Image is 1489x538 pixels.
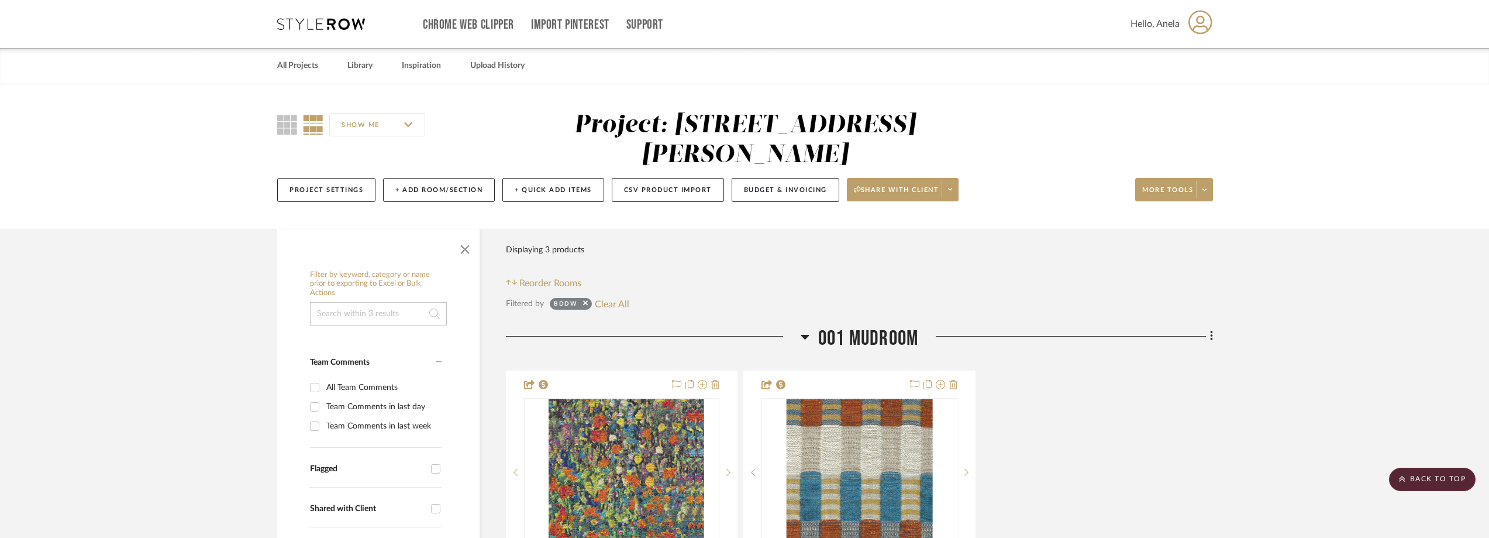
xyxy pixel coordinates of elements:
[310,464,425,474] div: Flagged
[554,300,577,311] div: BDDW
[847,178,959,201] button: Share with client
[453,235,477,259] button: Close
[383,178,495,202] button: + Add Room/Section
[502,178,604,202] button: + Quick Add Items
[732,178,839,202] button: Budget & Invoicing
[626,20,663,30] a: Support
[531,20,609,30] a: Import Pinterest
[310,270,447,298] h6: Filter by keyword, category or name prior to exporting to Excel or Bulk Actions
[519,276,581,290] span: Reorder Rooms
[423,20,514,30] a: Chrome Web Clipper
[326,397,439,416] div: Team Comments in last day
[347,58,373,74] a: Library
[402,58,441,74] a: Inspiration
[277,58,318,74] a: All Projects
[1135,178,1213,201] button: More tools
[506,238,584,262] div: Displaying 3 products
[326,417,439,436] div: Team Comments in last week
[310,302,447,325] input: Search within 3 results
[326,378,439,397] div: All Team Comments
[1389,468,1476,491] scroll-to-top-button: BACK TO TOP
[595,296,629,311] button: Clear All
[506,297,544,310] div: Filtered by
[612,178,724,202] button: CSV Product Import
[818,326,918,351] span: 001 MUDROOM
[277,178,375,202] button: Project Settings
[506,276,581,290] button: Reorder Rooms
[1142,186,1193,203] span: More tools
[310,358,370,366] span: Team Comments
[854,186,939,203] span: Share with client
[470,58,525,74] a: Upload History
[310,504,425,514] div: Shared with Client
[1130,17,1180,31] span: Hello, Anela
[574,113,916,167] div: Project: [STREET_ADDRESS][PERSON_NAME]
